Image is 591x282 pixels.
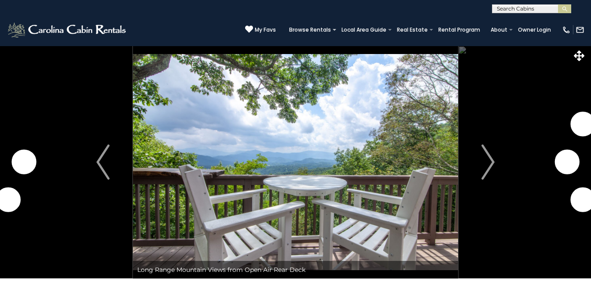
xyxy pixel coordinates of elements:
a: Local Area Guide [337,24,391,36]
div: Long Range Mountain Views from Open Air Rear Deck [133,261,458,278]
img: phone-regular-white.png [562,25,571,34]
a: Rental Program [434,24,485,36]
button: Next [458,46,518,278]
img: mail-regular-white.png [576,25,584,34]
a: Real Estate [393,24,432,36]
a: Owner Login [514,24,555,36]
img: arrow [481,145,495,180]
a: About [486,24,512,36]
a: Browse Rentals [285,24,335,36]
a: My Favs [245,25,276,34]
img: arrow [96,145,110,180]
span: My Favs [255,26,276,34]
button: Previous [73,46,133,278]
img: White-1-2.png [7,21,128,39]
